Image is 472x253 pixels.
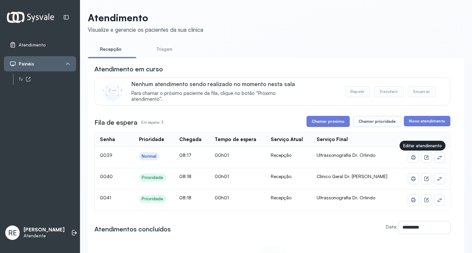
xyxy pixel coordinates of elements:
div: Recepção [271,195,306,201]
span: 08:18 [179,195,191,200]
p: [PERSON_NAME] [24,227,65,233]
div: Serviço Final [317,136,348,143]
span: 00h01 [215,173,229,179]
h3: Fila de espera [94,118,137,127]
span: 00h01 [215,195,229,200]
span: Ultrassonografia Dr. Orlindo [317,195,375,200]
label: Data: [386,224,397,229]
div: Prioridade [142,175,164,180]
span: 0041 [100,195,111,200]
div: Prioridade [142,196,164,202]
button: Chamar próximo [306,116,350,127]
span: 08:17 [179,152,191,158]
span: 08:18 [179,173,191,179]
p: Atendente [24,233,65,239]
button: Repetir [345,86,370,97]
span: Para chamar o próximo paciente da fila, clique no botão “Próximo atendimento”. [131,90,305,103]
span: Painéis [19,61,34,67]
div: Recepção [271,152,306,158]
span: 0040 [100,173,113,179]
div: Senha [100,136,115,143]
button: Novo atendimento [404,116,450,126]
h3: Atendimento em curso [94,64,163,74]
img: Imagem de CalloutCard [103,81,122,101]
a: Atendimento [10,42,70,48]
p: Atendimento [88,12,203,24]
p: Nenhum atendimento sendo realizado no momento nesta sala [131,81,305,87]
button: Encerrar [408,86,436,97]
button: Chamar prioridade [353,116,402,127]
div: Recepção [271,173,306,179]
span: 00h01 [215,152,229,158]
h3: Atendimentos concluídos [94,225,171,234]
a: Triagem [142,44,187,55]
div: Tv [19,77,76,82]
button: Transferir [374,86,404,97]
div: Tempo de espera [215,136,256,143]
span: Clínico Geral Dr. [PERSON_NAME] [317,173,387,179]
div: Chegada [179,136,202,143]
span: 0039 [100,152,112,158]
span: Ultrassonografia Dr. Orlindo [317,152,375,158]
div: Prioridade [139,136,164,143]
div: Normal [142,154,157,159]
span: Atendimento [19,42,46,48]
div: Visualize e gerencie os pacientes da sua clínica [88,26,203,33]
a: Recepção [88,44,134,55]
a: Tv [19,75,76,83]
div: Serviço Atual [271,136,303,143]
img: Logotipo do estabelecimento [7,12,54,23]
p: Em espera: 3 [141,118,163,127]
